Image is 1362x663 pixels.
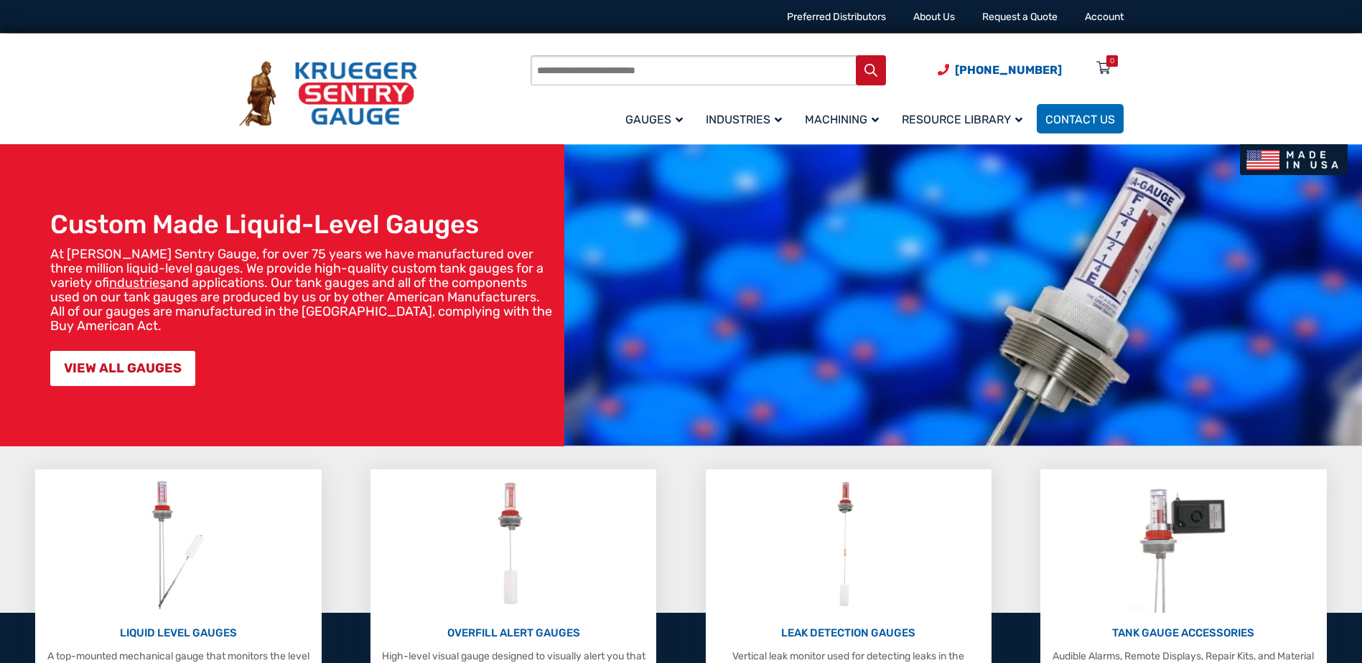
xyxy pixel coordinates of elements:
[617,102,697,136] a: Gauges
[1126,476,1241,613] img: Tank Gauge Accessories
[706,113,782,126] span: Industries
[893,102,1037,136] a: Resource Library
[482,476,546,613] img: Overfill Alert Gauges
[982,11,1058,23] a: Request a Quote
[697,102,796,136] a: Industries
[50,247,557,333] p: At [PERSON_NAME] Sentry Gauge, for over 75 years we have manufactured over three million liquid-l...
[625,113,683,126] span: Gauges
[140,476,216,613] img: Liquid Level Gauges
[109,275,166,291] a: industries
[239,61,417,127] img: Krueger Sentry Gauge
[902,113,1022,126] span: Resource Library
[1085,11,1124,23] a: Account
[50,209,557,240] h1: Custom Made Liquid-Level Gauges
[938,61,1062,79] a: Phone Number (920) 434-8860
[820,476,877,613] img: Leak Detection Gauges
[1037,104,1124,133] a: Contact Us
[913,11,955,23] a: About Us
[378,625,649,641] p: OVERFILL ALERT GAUGES
[955,63,1062,77] span: [PHONE_NUMBER]
[1045,113,1115,126] span: Contact Us
[796,102,893,136] a: Machining
[1240,144,1348,175] img: Made In USA
[805,113,879,126] span: Machining
[1048,625,1319,641] p: TANK GAUGE ACCESSORIES
[50,351,195,386] a: VIEW ALL GAUGES
[787,11,886,23] a: Preferred Distributors
[42,625,314,641] p: LIQUID LEVEL GAUGES
[713,625,984,641] p: LEAK DETECTION GAUGES
[1110,55,1114,67] div: 0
